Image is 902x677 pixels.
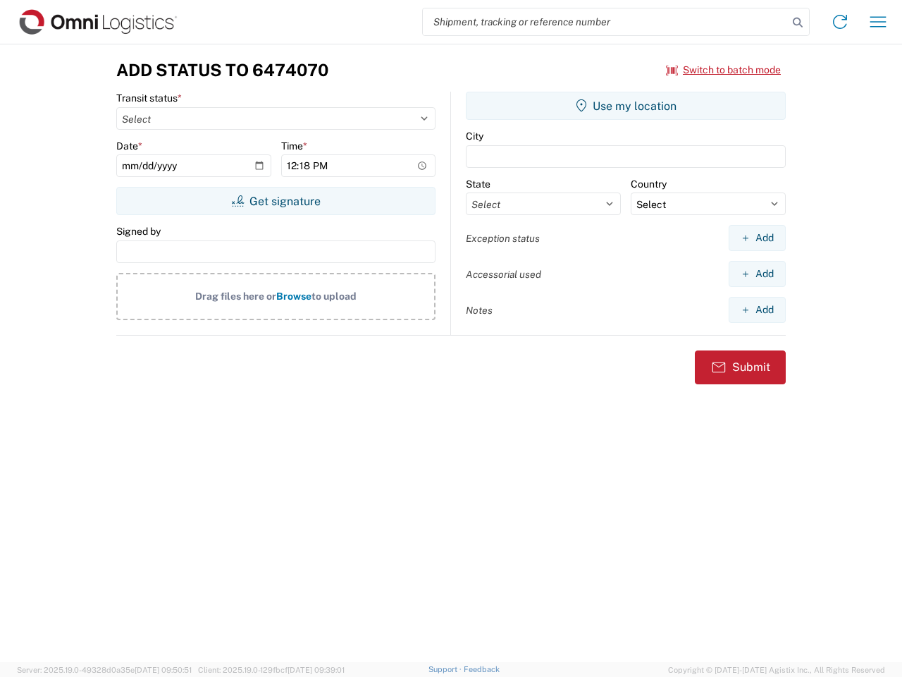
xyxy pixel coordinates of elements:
[116,225,161,238] label: Signed by
[428,665,464,673] a: Support
[729,225,786,251] button: Add
[466,304,493,317] label: Notes
[729,297,786,323] button: Add
[668,664,885,676] span: Copyright © [DATE]-[DATE] Agistix Inc., All Rights Reserved
[695,350,786,384] button: Submit
[631,178,667,190] label: Country
[198,666,345,674] span: Client: 2025.19.0-129fbcf
[288,666,345,674] span: [DATE] 09:39:01
[116,187,435,215] button: Get signature
[666,59,781,82] button: Switch to batch mode
[116,92,182,104] label: Transit status
[729,261,786,287] button: Add
[276,291,311,302] span: Browse
[466,232,540,245] label: Exception status
[116,140,142,152] label: Date
[466,92,786,120] button: Use my location
[466,178,490,190] label: State
[135,666,192,674] span: [DATE] 09:50:51
[423,8,788,35] input: Shipment, tracking or reference number
[17,666,192,674] span: Server: 2025.19.0-49328d0a35e
[311,291,357,302] span: to upload
[466,130,483,142] label: City
[466,268,541,281] label: Accessorial used
[116,60,328,80] h3: Add Status to 6474070
[464,665,500,673] a: Feedback
[195,291,276,302] span: Drag files here or
[281,140,307,152] label: Time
